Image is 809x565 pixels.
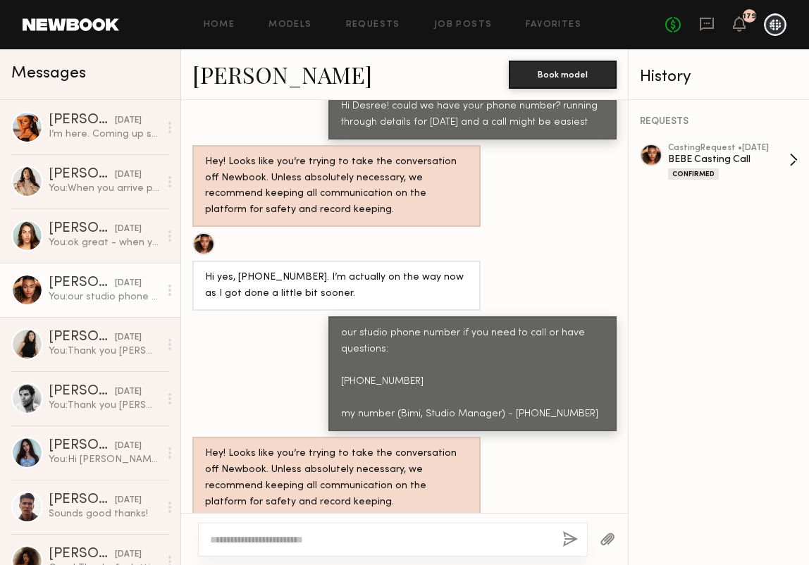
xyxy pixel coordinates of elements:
div: Hey! Looks like you’re trying to take the conversation off Newbook. Unless absolutely necessary, ... [205,154,468,219]
div: Confirmed [668,168,719,180]
div: Sounds good thanks! [49,507,159,521]
a: Requests [346,20,400,30]
div: casting Request • [DATE] [668,144,789,153]
div: [DATE] [115,223,142,236]
div: BEBE Casting Call [668,153,789,166]
a: castingRequest •[DATE]BEBE Casting CallConfirmed [668,144,798,180]
div: I’m here. Coming up shortly. :) [49,128,159,141]
div: [DATE] [115,548,142,561]
span: Messages [11,66,86,82]
div: REQUESTS [640,117,798,127]
div: 179 [743,13,756,20]
a: Job Posts [434,20,493,30]
a: Home [204,20,235,30]
div: You: Hi [PERSON_NAME]! Please see the casting details attached if and let us know if you are able... [49,453,159,466]
div: [DATE] [115,385,142,399]
div: [DATE] [115,440,142,453]
div: You: our studio phone number if you need to call or have questions: [PHONE_NUMBER] my number (Bim... [49,290,159,304]
div: Hi Desree! could we have your phone number? running through details for [DATE] and a call might b... [341,99,604,131]
a: Models [268,20,311,30]
a: [PERSON_NAME] [192,59,372,89]
div: Hey! Looks like you’re trying to take the conversation off Newbook. Unless absolutely necessary, ... [205,446,468,511]
div: You: ok great - when you arrive please press 200 on the call box of the building [49,236,159,249]
div: [PERSON_NAME] [49,385,115,399]
div: [PERSON_NAME] [49,222,115,236]
a: Favorites [526,20,581,30]
div: [DATE] [115,168,142,182]
div: [PERSON_NAME] [49,276,115,290]
div: [DATE] [115,277,142,290]
div: [PERSON_NAME] [49,439,115,453]
div: [PERSON_NAME] [49,168,115,182]
a: Book model [509,68,617,80]
div: [DATE] [115,114,142,128]
div: Hi yes, [PHONE_NUMBER]. I’m actually on the way now as I got done a little bit sooner. [205,270,468,302]
div: History [640,69,798,85]
div: [PERSON_NAME] [49,547,115,561]
div: You: When you arrive please press 200 on the call box of the building [49,182,159,195]
div: [PERSON_NAME] [49,113,115,128]
div: You: Thank you [PERSON_NAME]! [49,399,159,412]
button: Book model [509,61,617,89]
div: [PERSON_NAME] [49,330,115,344]
div: [DATE] [115,331,142,344]
div: [DATE] [115,494,142,507]
div: our studio phone number if you need to call or have questions: [PHONE_NUMBER] my number (Bimi, St... [341,325,604,423]
div: [PERSON_NAME] [49,493,115,507]
div: You: Thank you [PERSON_NAME]! We were glad to have you back again. Have a lovely weekend! [49,344,159,358]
